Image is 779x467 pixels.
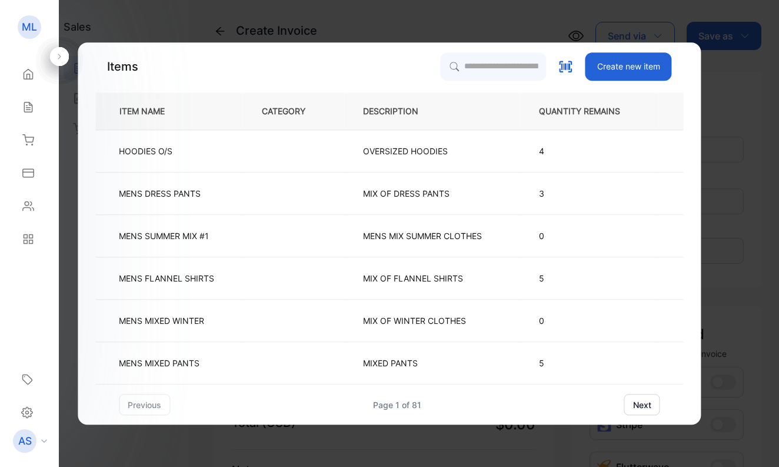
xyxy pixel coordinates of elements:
[119,314,204,327] p: MENS MIXED WINTER
[9,5,45,40] button: Open LiveChat chat widget
[18,433,32,449] p: AS
[678,105,748,117] p: UNIT PRICE
[539,105,639,117] p: QUANTITY REMAINS
[373,399,421,411] div: Page 1 of 81
[539,187,639,200] p: 3
[107,58,138,75] p: Items
[539,357,639,369] p: 5
[539,314,639,327] p: 0
[585,52,672,81] button: Create new item
[119,145,172,157] p: HOODIES O/S
[539,230,639,242] p: 0
[119,230,209,242] p: MENS SUMMER MIX #1
[363,230,482,242] p: MENS MIX SUMMER CLOTHES
[119,394,170,415] button: previous
[363,314,466,327] p: MIX OF WINTER CLOTHES
[119,187,201,200] p: MENS DRESS PANTS
[363,357,418,369] p: MIXED PANTS
[363,187,450,200] p: MIX OF DRESS PANTS
[22,19,37,35] p: ML
[624,394,660,415] button: next
[363,145,448,157] p: OVERSIZED HOODIES
[363,105,437,117] p: DESCRIPTION
[539,272,639,284] p: 5
[539,145,639,157] p: 4
[115,105,184,117] p: ITEM NAME
[262,105,324,117] p: CATEGORY
[363,272,463,284] p: MIX OF FLANNEL SHIRTS
[119,272,214,284] p: MENS FLANNEL SHIRTS
[119,357,199,369] p: MENS MIXED PANTS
